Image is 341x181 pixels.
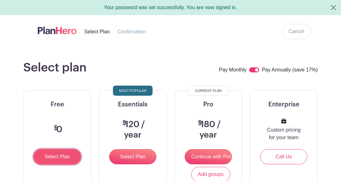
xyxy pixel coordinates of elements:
[52,125,62,135] h3: 0
[198,120,202,126] span: $
[117,29,146,34] span: Confirmation
[190,120,227,140] h3: 180 / year
[107,101,159,108] h5: Essentials
[262,66,318,74] label: Pay Annually (save 17%)
[282,24,311,39] a: Cancel
[109,149,156,164] input: Select Plan
[119,87,146,94] span: Most Popular
[31,101,83,108] h5: Free
[265,126,302,141] p: Custom pricing for your team
[34,149,81,164] input: Select Plan
[182,101,234,108] h5: Pro
[54,125,58,131] span: $
[195,87,221,94] span: Current Plan
[23,61,87,75] h1: Select plan
[114,120,151,140] h3: 120 / year
[219,66,247,74] label: Pay Monthly
[122,120,126,126] span: $
[38,25,77,36] img: logo-507f7623f17ff9eddc593b1ce0a138ce2505c220e1c5a4e2b4648c50719b7d32.svg
[84,29,110,34] span: Select Plan
[185,149,232,164] input: Continue with Pro
[260,149,307,164] a: Call Us
[258,101,310,108] h5: Enterprise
